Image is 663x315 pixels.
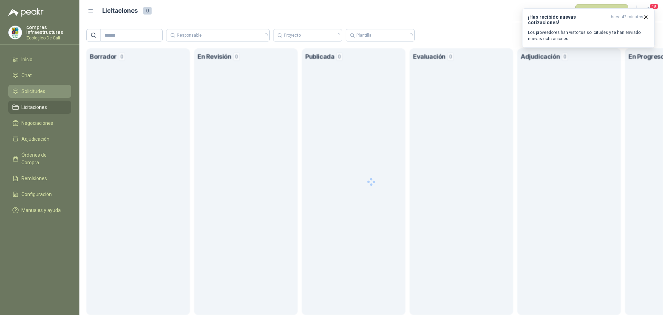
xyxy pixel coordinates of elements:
[642,5,655,17] button: 18
[26,36,71,40] p: Zoologico De Cali
[8,132,71,146] a: Adjudicación
[21,206,61,214] span: Manuales y ayuda
[21,135,49,143] span: Adjudicación
[102,6,138,16] h1: Licitaciones
[8,188,71,201] a: Configuración
[8,148,71,169] a: Órdenes de Compra
[8,85,71,98] a: Solicitudes
[575,4,628,18] button: Nueva Licitación
[21,151,65,166] span: Órdenes de Compra
[611,14,643,25] span: hace 42 minutos
[522,8,655,48] button: ¡Has recibido nuevas cotizaciones!hace 42 minutos Los proveedores han visto tus solicitudes y te ...
[9,26,22,39] img: Company Logo
[143,7,152,15] span: 0
[21,103,47,111] span: Licitaciones
[649,3,659,10] span: 18
[8,101,71,114] a: Licitaciones
[21,87,45,95] span: Solicitudes
[8,69,71,82] a: Chat
[409,33,413,37] span: loading
[336,33,340,37] span: loading
[8,53,71,66] a: Inicio
[8,117,71,130] a: Negociaciones
[8,172,71,185] a: Remisiones
[263,33,268,37] span: loading
[21,119,53,127] span: Negociaciones
[8,204,71,217] a: Manuales y ayuda
[21,175,47,182] span: Remisiones
[8,8,44,17] img: Logo peakr
[26,25,71,35] p: compras infraestructuras
[21,56,32,63] span: Inicio
[21,191,52,198] span: Configuración
[21,72,32,79] span: Chat
[528,29,649,42] p: Los proveedores han visto tus solicitudes y te han enviado nuevas cotizaciones.
[528,14,608,25] h3: ¡Has recibido nuevas cotizaciones!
